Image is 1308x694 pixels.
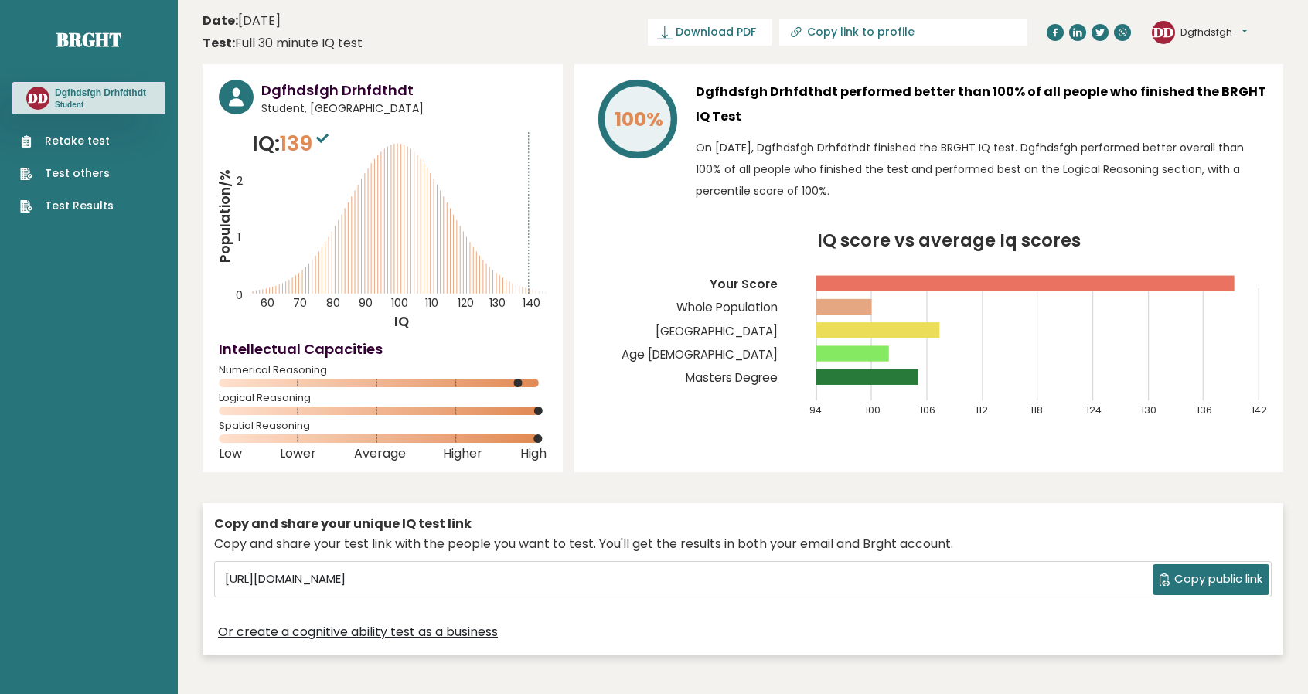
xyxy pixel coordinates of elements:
span: Download PDF [676,24,756,40]
tspan: IQ [394,312,409,331]
button: Copy public link [1153,564,1269,595]
tspan: 118 [1030,403,1043,417]
span: Spatial Reasoning [219,423,547,429]
a: Download PDF [648,19,772,46]
span: Lower [280,451,316,457]
span: Higher [443,451,482,457]
tspan: 70 [293,295,307,311]
tspan: Your Score [710,276,778,292]
span: Numerical Reasoning [219,367,547,373]
tspan: 2 [237,173,243,189]
p: IQ: [252,128,332,159]
tspan: 140 [523,295,540,311]
tspan: 94 [809,403,822,417]
tspan: Masters Degree [686,369,778,386]
tspan: 80 [326,295,340,311]
b: Test: [203,34,235,52]
tspan: Whole Population [676,299,778,315]
button: Dgfhdsfgh [1180,25,1247,40]
tspan: 130 [489,295,506,311]
a: Retake test [20,133,114,149]
span: Copy public link [1174,570,1262,588]
span: Low [219,451,242,457]
tspan: 142 [1252,403,1267,417]
tspan: 112 [976,403,988,417]
a: Test others [20,165,114,182]
a: Or create a cognitive ability test as a business [218,623,498,641]
tspan: 124 [1086,403,1102,417]
h3: Dgfhdsfgh Drhfdthdt [261,80,547,100]
tspan: Age [DEMOGRAPHIC_DATA] [622,346,778,362]
time: [DATE] [203,12,281,30]
h3: Dgfhdsfgh Drhfdthdt performed better than 100% of all people who finished the BRGHT IQ Test [696,80,1267,129]
tspan: 0 [236,287,243,303]
tspan: 136 [1197,403,1212,417]
span: 139 [280,129,332,158]
div: Copy and share your unique IQ test link [214,515,1272,533]
tspan: 100% [615,106,663,133]
tspan: IQ score vs average Iq scores [817,228,1081,253]
span: Average [354,451,406,457]
tspan: 110 [425,295,438,311]
div: Copy and share your test link with the people you want to test. You'll get the results in both yo... [214,535,1272,553]
tspan: Population/% [216,169,234,263]
div: Full 30 minute IQ test [203,34,363,53]
tspan: 120 [458,295,474,311]
tspan: 90 [359,295,373,311]
h4: Intellectual Capacities [219,338,547,359]
text: DD [1153,22,1173,40]
span: Logical Reasoning [219,395,547,401]
tspan: 100 [391,295,408,311]
p: Student [55,100,146,111]
a: Test Results [20,198,114,214]
a: Brght [56,27,121,52]
span: High [520,451,547,457]
tspan: 106 [920,403,935,417]
span: Student, [GEOGRAPHIC_DATA] [261,100,547,117]
b: Date: [203,12,238,29]
tspan: 1 [237,230,240,245]
tspan: 100 [865,403,881,417]
p: On [DATE], Dgfhdsfgh Drhfdthdt finished the BRGHT IQ test. Dgfhdsfgh performed better overall tha... [696,137,1267,202]
tspan: 130 [1141,403,1156,417]
h3: Dgfhdsfgh Drhfdthdt [55,87,146,99]
tspan: [GEOGRAPHIC_DATA] [656,323,778,339]
text: DD [28,89,48,107]
tspan: 60 [261,295,274,311]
